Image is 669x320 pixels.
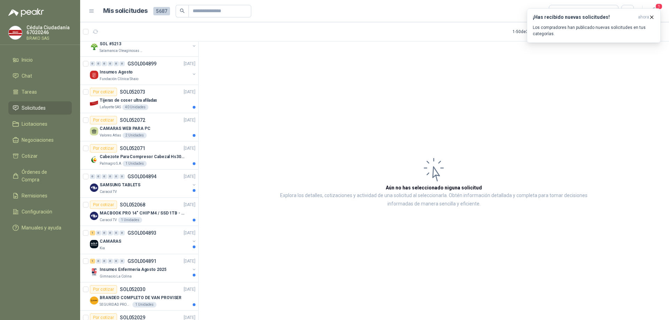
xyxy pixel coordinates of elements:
[102,259,107,264] div: 0
[8,53,72,67] a: Inicio
[100,217,117,223] p: Caracol TV
[120,259,125,264] div: 0
[90,99,98,107] img: Company Logo
[8,189,72,202] a: Remisiones
[184,117,195,124] p: [DATE]
[533,14,635,20] h3: ¡Has recibido nuevas solicitudes!
[96,174,101,179] div: 0
[26,25,72,35] p: Cédula Ciudadanía 67020246
[513,26,558,37] div: 1 - 50 de 3483
[128,61,156,66] p: GSOL004899
[90,229,197,251] a: 1 0 0 0 0 0 GSOL004893[DATE] Company LogoCAMARASKia
[8,221,72,234] a: Manuales y ayuda
[90,71,98,79] img: Company Logo
[108,174,113,179] div: 0
[8,101,72,115] a: Solicitudes
[100,154,186,160] p: Cabezote Para Compresor Cabezal Hs3065a Nuevo Marca 3hp
[120,146,145,151] p: SOL052071
[123,133,147,138] div: 2 Unidades
[96,231,101,235] div: 0
[100,210,186,217] p: MACBOOK PRO 14" CHIP M4 / SSD 1TB - 24 GB RAM
[22,56,33,64] span: Inicio
[8,165,72,186] a: Órdenes de Compra
[120,315,145,320] p: SOL052029
[100,266,166,273] p: Insumos Enfermeria Agosto 2025
[90,296,98,305] img: Company Logo
[118,217,142,223] div: 1 Unidades
[128,259,156,264] p: GSOL004891
[100,125,151,132] p: CAMARAS WEB PARA PC
[22,88,37,96] span: Tareas
[90,172,197,195] a: 0 0 0 0 0 0 GSOL004894[DATE] Company LogoSAMSUNG TABLETSCaracol TV
[100,97,157,104] p: Tijeras de coser ultra afiladas
[90,231,95,235] div: 1
[90,42,98,51] img: Company Logo
[80,113,198,141] a: Por cotizarSOL052072[DATE] CAMARAS WEB PARA PCValores Atlas2 Unidades
[103,6,148,16] h1: Mis solicitudes
[100,41,121,47] p: SOL #5213
[26,36,72,40] p: BRAKO SAS
[184,61,195,67] p: [DATE]
[120,174,125,179] div: 0
[96,61,101,66] div: 0
[22,208,52,216] span: Configuración
[180,8,185,13] span: search
[100,245,105,251] p: Kia
[8,205,72,218] a: Configuración
[100,295,182,301] p: BRANDEO COMPLETO DE VAN PROVISER
[100,48,144,54] p: Salamanca Oleaginosas SAS
[22,104,46,112] span: Solicitudes
[114,174,119,179] div: 0
[22,120,47,128] span: Licitaciones
[22,152,38,160] span: Cotizar
[100,133,121,138] p: Valores Atlas
[90,259,95,264] div: 1
[128,174,156,179] p: GSOL004894
[90,61,95,66] div: 0
[120,202,145,207] p: SOL052068
[132,302,156,307] div: 1 Unidades
[90,88,117,96] div: Por cotizar
[90,174,95,179] div: 0
[8,85,72,99] a: Tareas
[96,259,101,264] div: 0
[22,192,47,200] span: Remisiones
[100,182,140,188] p: SAMSUNG TABLETS
[80,85,198,113] a: Por cotizarSOL052073[DATE] Company LogoTijeras de coser ultra afiladasLafayette SAS40 Unidades
[108,259,113,264] div: 0
[100,189,117,195] p: Caracol TV
[90,144,117,153] div: Por cotizar
[100,104,121,110] p: Lafayette SAS
[114,61,119,66] div: 0
[268,192,599,208] p: Explora los detalles, cotizaciones y actividad de una solicitud al seleccionarla. Obtén informaci...
[527,8,661,43] button: ¡Has recibido nuevas solicitudes!ahora Los compradores han publicado nuevas solicitudes en tus ca...
[90,212,98,220] img: Company Logo
[108,231,113,235] div: 0
[184,286,195,293] p: [DATE]
[100,274,132,279] p: Gimnasio La Colina
[648,5,661,17] button: 1
[100,69,133,76] p: Insumos Agosto
[122,104,148,110] div: 40 Unidades
[90,116,117,124] div: Por cotizar
[100,238,121,245] p: CAMARAS
[184,145,195,152] p: [DATE]
[90,201,117,209] div: Por cotizar
[120,231,125,235] div: 0
[184,89,195,95] p: [DATE]
[655,3,663,10] span: 1
[153,7,170,15] span: 5687
[80,141,198,170] a: Por cotizarSOL052071[DATE] Company LogoCabezote Para Compresor Cabezal Hs3065a Nuevo Marca 3hpPal...
[8,8,44,17] img: Logo peakr
[184,258,195,265] p: [DATE]
[638,14,649,20] span: ahora
[184,202,195,208] p: [DATE]
[100,76,138,82] p: Fundación Clínica Shaio
[108,61,113,66] div: 0
[114,259,119,264] div: 0
[22,72,32,80] span: Chat
[386,184,482,192] h3: Aún no has seleccionado niguna solicitud
[102,231,107,235] div: 0
[8,133,72,147] a: Negociaciones
[128,231,156,235] p: GSOL004893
